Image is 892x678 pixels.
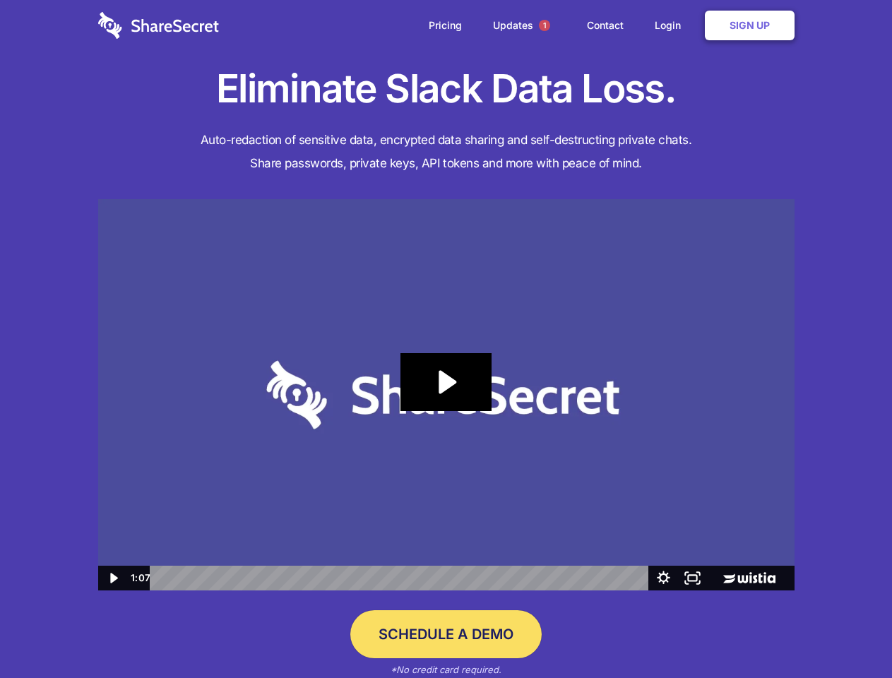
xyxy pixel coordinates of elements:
a: Pricing [415,4,476,47]
button: Play Video [98,566,127,590]
iframe: Drift Widget Chat Controller [821,607,875,661]
h1: Eliminate Slack Data Loss. [98,64,795,114]
a: Login [641,4,702,47]
img: logo-wordmark-white-trans-d4663122ce5f474addd5e946df7df03e33cb6a1c49d2221995e7729f52c070b2.svg [98,12,219,39]
a: Contact [573,4,638,47]
img: Sharesecret [98,199,795,591]
h4: Auto-redaction of sensitive data, encrypted data sharing and self-destructing private chats. Shar... [98,129,795,175]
